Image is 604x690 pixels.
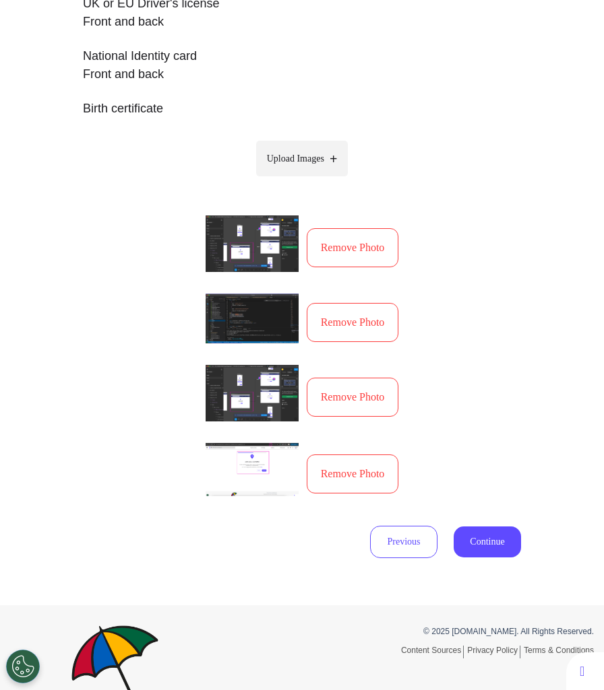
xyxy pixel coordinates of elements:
button: Open Preferences [6,650,40,683]
p: © 2025 [DOMAIN_NAME]. All Rights Reserved. [312,625,594,637]
span: Upload Images [267,151,324,166]
button: Continue [454,526,521,557]
img: Preview 1 [206,215,299,272]
img: Preview 4 [206,443,299,496]
img: Preview 2 [206,294,299,344]
a: Terms & Conditions [524,646,594,655]
a: Content Sources [401,646,464,658]
button: Previous [370,526,437,558]
p: National Identity card Front and back [83,47,521,83]
button: Remove Photo [307,303,399,342]
a: Privacy Policy [467,646,520,658]
button: Remove Photo [307,378,399,417]
button: Remove Photo [307,228,399,267]
img: Preview 3 [206,365,299,421]
button: Remove Photo [307,454,399,493]
p: Birth certificate [83,100,521,118]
